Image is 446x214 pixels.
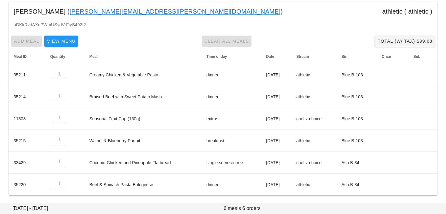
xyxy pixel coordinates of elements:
th: Meal ID: Not sorted. Activate to sort ascending. [9,49,45,64]
td: [DATE] [261,174,291,195]
td: [DATE] [261,64,291,86]
td: Beef & Spinach Pasta Bolognese [84,174,201,195]
th: Sub: Not sorted. Activate to sort ascending. [409,49,437,64]
th: Time of day: Not sorted. Activate to sort ascending. [202,49,261,64]
td: athletic [291,64,337,86]
td: Braised Beef with Sweet Potato Mash [84,86,201,108]
span: Total (w/ Tax) $99.68 [377,39,432,44]
td: [DATE] [261,130,291,152]
span: View Menu [47,39,76,44]
span: Stream [296,54,309,59]
button: View Menu [44,36,78,47]
th: Stream: Not sorted. Activate to sort ascending. [291,49,337,64]
td: 11308 [9,108,45,130]
span: Date [266,54,274,59]
span: Quantity [50,54,65,59]
td: 33429 [9,152,45,174]
td: Blue.B-103 [336,108,377,130]
td: breakfast [202,130,261,152]
span: Sub [413,54,421,59]
td: [DATE] [261,108,291,130]
td: Seasonal Fruit Cup (150g) [84,108,201,130]
td: Blue.B-103 [336,86,377,108]
td: chefs_choice [291,108,337,130]
td: athletic [291,174,337,195]
td: [DATE] [261,86,291,108]
td: dinner [202,64,261,86]
td: 35215 [9,130,45,152]
div: [PERSON_NAME] ( ) athletic ( athletic ) [9,2,437,21]
span: Meal [89,54,98,59]
span: Meal ID [14,54,27,59]
td: dinner [202,174,261,195]
td: chefs_choice [291,152,337,174]
a: [PERSON_NAME][EMAIL_ADDRESS][PERSON_NAME][DOMAIN_NAME] [69,6,280,16]
th: Meal: Not sorted. Activate to sort ascending. [84,49,201,64]
td: 35211 [9,64,45,86]
td: Creamy Chicken & Vegetable Pasta [84,64,201,86]
span: Bin [341,54,347,59]
td: Walnut & Blueberry Parfait [84,130,201,152]
td: Blue.B-103 [336,130,377,152]
th: Once: Not sorted. Activate to sort ascending. [377,49,409,64]
td: Coconut Chicken and Pineapple Flatbread [84,152,201,174]
td: single serve entree [202,152,261,174]
span: Once [382,54,391,59]
td: Ash.B-34 [336,152,377,174]
td: extras [202,108,261,130]
td: Blue.B-103 [336,64,377,86]
div: uDKkRvdAXdPWmUSydVrFiyS492f2 [9,21,437,33]
td: Ash.B-34 [336,174,377,195]
th: Quantity: Not sorted. Activate to sort ascending. [45,49,84,64]
button: Total (w/ Tax) $99.68 [375,36,435,47]
span: Time of day [207,54,227,59]
td: [DATE] [261,152,291,174]
th: Bin: Not sorted. Activate to sort ascending. [336,49,377,64]
td: athletic [291,86,337,108]
td: dinner [202,86,261,108]
td: 35214 [9,86,45,108]
th: Date: Not sorted. Activate to sort ascending. [261,49,291,64]
td: athletic [291,130,337,152]
td: 35220 [9,174,45,195]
